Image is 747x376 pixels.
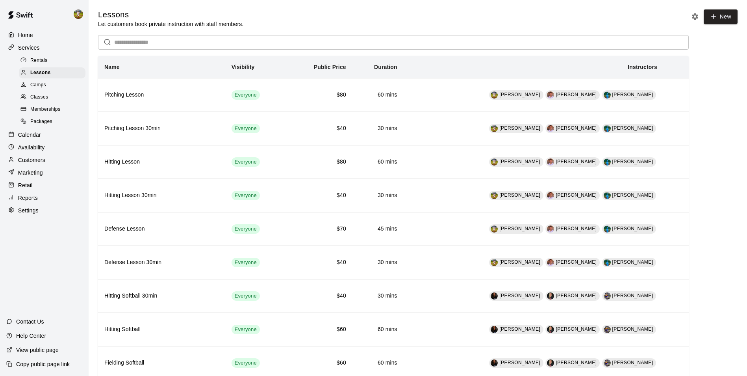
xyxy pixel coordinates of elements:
[491,125,498,132] img: Jhonny Montoya
[689,11,701,22] button: Lesson settings
[6,205,82,216] a: Settings
[604,326,611,333] div: Chirstina Moncivais
[604,91,611,99] img: Justin Garcia
[6,141,82,153] div: Availability
[556,360,597,365] span: [PERSON_NAME]
[232,359,260,367] span: Everyone
[6,167,82,179] a: Marketing
[295,359,346,367] h6: $60
[491,326,498,333] img: Kylie Hernandez
[19,116,89,128] a: Packages
[6,129,82,141] a: Calendar
[19,79,89,91] a: Camps
[104,292,219,300] h6: Hitting Softball 30min
[98,20,243,28] p: Let customers book private instruction with staff members.
[359,258,397,267] h6: 30 mins
[19,54,89,67] a: Rentals
[547,192,554,199] div: Jon Teeter
[30,106,60,114] span: Memberships
[18,44,40,52] p: Services
[499,293,540,298] span: [PERSON_NAME]
[30,69,51,77] span: Lessons
[612,125,653,131] span: [PERSON_NAME]
[604,125,611,132] img: Justin Garcia
[359,359,397,367] h6: 60 mins
[547,292,554,300] img: Christine Kulick
[295,325,346,334] h6: $60
[295,191,346,200] h6: $40
[19,67,89,79] a: Lessons
[16,318,44,326] p: Contact Us
[104,158,219,166] h6: Hitting Lesson
[6,179,82,191] a: Retail
[18,156,45,164] p: Customers
[491,158,498,166] div: Jhonny Montoya
[499,226,540,231] span: [PERSON_NAME]
[499,125,540,131] span: [PERSON_NAME]
[104,191,219,200] h6: Hitting Lesson 30min
[604,259,611,266] img: Justin Garcia
[104,91,219,99] h6: Pitching Lesson
[359,124,397,133] h6: 30 mins
[556,125,597,131] span: [PERSON_NAME]
[18,194,38,202] p: Reports
[19,91,89,104] a: Classes
[232,225,260,233] span: Everyone
[16,332,46,340] p: Help Center
[16,360,70,368] p: Copy public page link
[612,226,653,231] span: [PERSON_NAME]
[499,192,540,198] span: [PERSON_NAME]
[556,92,597,97] span: [PERSON_NAME]
[295,158,346,166] h6: $80
[295,292,346,300] h6: $40
[547,259,554,266] div: Jon Teeter
[704,9,738,24] a: New
[295,124,346,133] h6: $40
[491,259,498,266] div: Jhonny Montoya
[491,192,498,199] div: Jhonny Montoya
[232,291,260,301] div: This service is visible to all of your customers
[612,159,653,164] span: [PERSON_NAME]
[6,42,82,54] a: Services
[232,192,260,199] span: Everyone
[547,359,554,367] img: Christine Kulick
[612,92,653,97] span: [PERSON_NAME]
[18,207,39,214] p: Settings
[556,192,597,198] span: [PERSON_NAME]
[104,225,219,233] h6: Defense Lesson
[18,169,43,177] p: Marketing
[295,225,346,233] h6: $70
[556,226,597,231] span: [PERSON_NAME]
[491,91,498,99] img: Jhonny Montoya
[104,359,219,367] h6: Fielding Softball
[491,292,498,300] div: Kylie Hernandez
[104,124,219,133] h6: Pitching Lesson 30min
[547,91,554,99] img: Jon Teeter
[19,116,85,127] div: Packages
[18,131,41,139] p: Calendar
[499,92,540,97] span: [PERSON_NAME]
[491,225,498,233] div: Jhonny Montoya
[628,64,657,70] b: Instructors
[104,64,120,70] b: Name
[604,359,611,367] img: Chirstina Moncivais
[232,258,260,267] div: This service is visible to all of your customers
[612,192,653,198] span: [PERSON_NAME]
[604,292,611,300] img: Chirstina Moncivais
[491,359,498,367] img: Kylie Hernandez
[232,325,260,334] div: This service is visible to all of your customers
[19,67,85,78] div: Lessons
[232,326,260,333] span: Everyone
[19,92,85,103] div: Classes
[30,57,48,65] span: Rentals
[232,358,260,368] div: This service is visible to all of your customers
[556,259,597,265] span: [PERSON_NAME]
[18,181,33,189] p: Retail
